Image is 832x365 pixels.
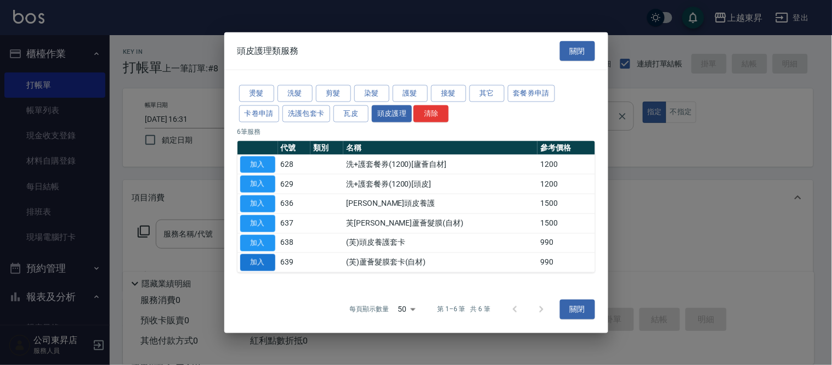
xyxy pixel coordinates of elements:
td: 1200 [537,174,595,194]
button: 瓦皮 [333,105,369,122]
td: 洗+護套餐券(1200)[廬薈自材] [343,155,537,175]
td: 628 [278,155,311,175]
td: 637 [278,214,311,233]
td: 638 [278,233,311,253]
button: 染髮 [354,85,389,102]
button: 其它 [469,85,505,102]
button: 加入 [240,234,275,251]
span: 頭皮護理類服務 [237,45,299,56]
button: 加入 [240,215,275,232]
th: 類別 [310,141,343,155]
button: 加入 [240,176,275,193]
th: 名稱 [343,141,537,155]
button: 剪髮 [316,85,351,102]
td: 1500 [537,194,595,214]
p: 6 筆服務 [237,126,595,136]
button: 卡卷申請 [239,105,280,122]
p: 第 1–6 筆 共 6 筆 [437,305,490,315]
button: 洗護包套卡 [282,105,330,122]
td: 636 [278,194,311,214]
td: 洗+護套餐券(1200)[頭皮] [343,174,537,194]
p: 每頁顯示數量 [349,305,389,315]
button: 頭皮護理 [372,105,412,122]
td: (芙)蘆薈髮膜套卡(自材) [343,252,537,272]
button: 護髮 [393,85,428,102]
th: 代號 [278,141,311,155]
td: 1500 [537,214,595,233]
button: 關閉 [560,300,595,320]
td: 芙[PERSON_NAME]蘆薈髮膜(自材) [343,214,537,233]
td: 639 [278,252,311,272]
button: 加入 [240,195,275,212]
button: 加入 [240,156,275,173]
button: 套餐券申請 [508,85,556,102]
td: 990 [537,233,595,253]
td: (芙)頭皮養護套卡 [343,233,537,253]
td: 990 [537,252,595,272]
button: 燙髮 [239,85,274,102]
button: 加入 [240,254,275,271]
button: 關閉 [560,41,595,61]
button: 接髮 [431,85,466,102]
button: 洗髮 [278,85,313,102]
td: 629 [278,174,311,194]
th: 參考價格 [537,141,595,155]
td: [PERSON_NAME]頭皮養護 [343,194,537,214]
button: 清除 [414,105,449,122]
div: 50 [393,295,420,324]
td: 1200 [537,155,595,175]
